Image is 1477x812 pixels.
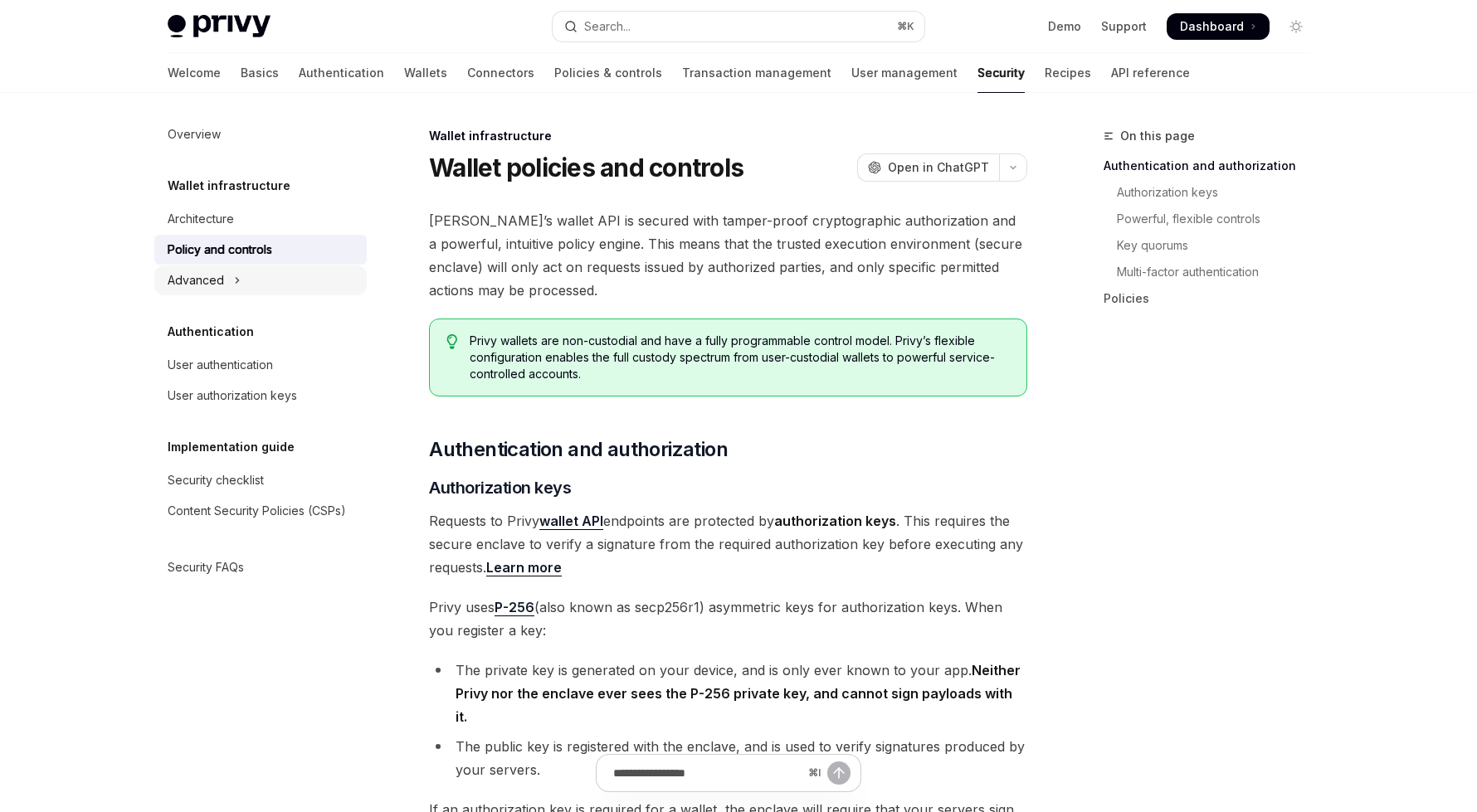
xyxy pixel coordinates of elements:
a: User management [851,53,958,93]
svg: Tip [446,334,458,349]
span: [PERSON_NAME]’s wallet API is secured with tamper-proof cryptographic authorization and a powerfu... [429,209,1027,302]
a: User authorization keys [154,381,367,411]
a: Welcome [168,53,221,93]
a: wallet API [539,513,603,530]
a: Architecture [154,204,367,234]
strong: authorization keys [774,513,896,529]
button: Open search [553,12,924,41]
span: Dashboard [1180,18,1244,35]
a: User authentication [154,350,367,380]
div: Wallet infrastructure [429,128,1027,144]
button: Send message [827,761,851,785]
span: Authentication and authorization [429,436,728,463]
a: Connectors [467,53,534,93]
div: Content Security Policies (CSPs) [168,501,346,521]
a: Wallets [404,53,447,93]
a: Multi-factor authentication [1104,259,1323,285]
h1: Wallet policies and controls [429,153,743,182]
a: P-256 [495,599,534,616]
div: Security FAQs [168,557,244,577]
span: Privy wallets are non-custodial and have a fully programmable control model. Privy’s flexible con... [470,333,1010,382]
a: Authentication [299,53,384,93]
div: Architecture [168,209,234,229]
a: Support [1101,18,1147,35]
a: Authorization keys [1104,179,1323,206]
h5: Implementation guide [168,437,295,457]
a: Policies [1104,285,1323,312]
span: ⌘ K [897,20,914,33]
div: Search... [584,17,631,36]
button: Toggle dark mode [1283,13,1309,40]
a: Dashboard [1167,13,1270,40]
span: On this page [1120,126,1195,146]
a: Key quorums [1104,232,1323,259]
div: Security checklist [168,470,264,490]
span: Authorization keys [429,476,571,499]
a: Learn more [486,559,562,576]
button: Open in ChatGPT [857,153,999,182]
strong: Neither Privy nor the enclave ever sees the P-256 private key, and cannot sign payloads with it. [456,662,1021,725]
img: light logo [168,15,271,38]
a: API reference [1111,53,1190,93]
a: Transaction management [682,53,831,93]
li: The public key is registered with the enclave, and is used to verify signatures produced by your ... [429,735,1027,781]
button: Toggle Advanced section [154,265,367,295]
a: Powerful, flexible controls [1104,206,1323,232]
a: Overview [154,119,367,149]
div: Advanced [168,270,224,290]
span: Requests to Privy endpoints are protected by . This requires the secure enclave to verify a signa... [429,509,1027,579]
a: Demo [1048,18,1081,35]
span: Privy uses (also known as secp256r1) asymmetric keys for authorization keys. When you register a ... [429,596,1027,642]
div: User authentication [168,355,273,375]
a: Security [977,53,1025,93]
div: Policy and controls [168,240,272,260]
a: Recipes [1045,53,1091,93]
a: Policies & controls [554,53,662,93]
a: Content Security Policies (CSPs) [154,496,367,526]
a: Security checklist [154,465,367,495]
a: Basics [241,53,279,93]
span: Open in ChatGPT [888,159,989,176]
a: Authentication and authorization [1104,153,1323,179]
a: Policy and controls [154,235,367,265]
a: Security FAQs [154,552,367,582]
h5: Authentication [168,322,254,342]
div: User authorization keys [168,386,297,406]
h5: Wallet infrastructure [168,176,290,196]
li: The private key is generated on your device, and is only ever known to your app. [429,659,1027,728]
div: Overview [168,124,221,144]
input: Ask a question... [613,755,802,791]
